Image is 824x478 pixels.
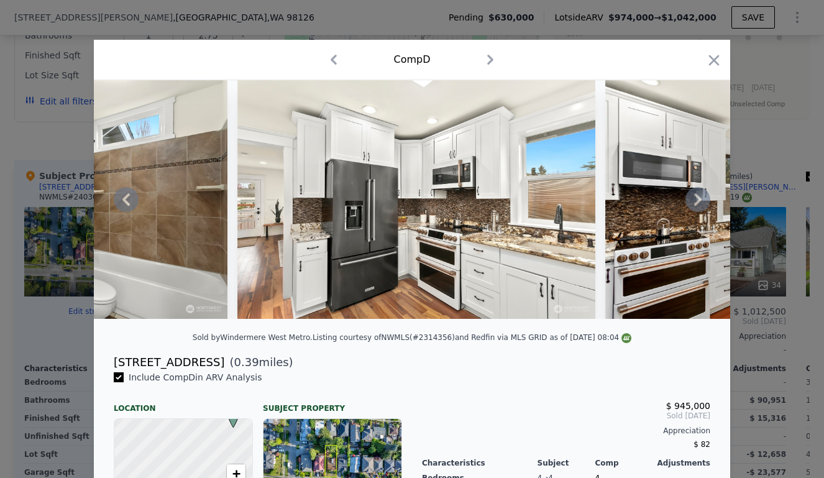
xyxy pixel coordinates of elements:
div: Comp [595,458,652,468]
span: Include Comp D in ARV Analysis [124,372,267,382]
div: Subject [538,458,595,468]
div: Sold by Windermere West Metro . [193,333,313,342]
div: Characteristics [422,458,538,468]
span: $ 82 [694,440,710,449]
img: NWMLS Logo [621,333,631,343]
span: 0.39 [234,356,259,369]
span: Sold [DATE] [422,411,710,421]
div: Subject Property [263,393,402,413]
img: Property Img [237,80,595,319]
div: Adjustments [652,458,710,468]
span: ( miles) [224,354,293,371]
span: $ 945,000 [666,401,710,411]
div: Listing courtesy of NWMLS (#2314356) and Redfin via MLS GRID as of [DATE] 08:04 [313,333,631,342]
div: Comp D [393,52,430,67]
div: [STREET_ADDRESS] [114,354,224,371]
div: Location [114,393,253,413]
div: Appreciation [422,426,710,436]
